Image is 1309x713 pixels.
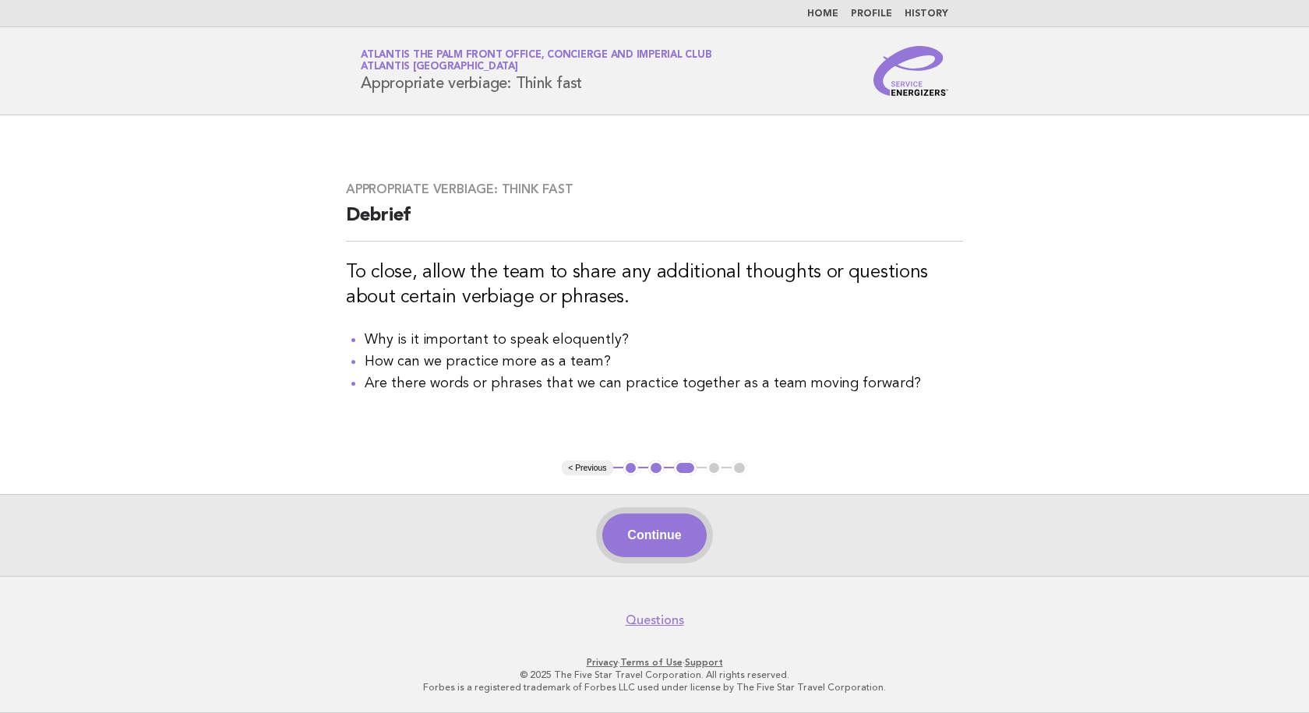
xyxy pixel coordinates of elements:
button: 2 [648,461,664,476]
li: How can we practice more as a team? [365,351,963,372]
button: 3 [674,461,697,476]
h1: Appropriate verbiage: Think fast [361,51,711,91]
h3: To close, allow the team to share any additional thoughts or questions about certain verbiage or ... [346,260,963,310]
li: Are there words or phrases that we can practice together as a team moving forward? [365,372,963,394]
h3: Appropriate verbiage: Think fast [346,182,963,197]
a: Terms of Use [620,657,683,668]
button: Continue [602,514,706,557]
p: · · [178,656,1131,669]
a: Questions [626,612,684,628]
a: Atlantis The Palm Front Office, Concierge and Imperial ClubAtlantis [GEOGRAPHIC_DATA] [361,50,711,72]
li: Why is it important to speak eloquently? [365,329,963,351]
a: Privacy [587,657,618,668]
button: < Previous [562,461,612,476]
a: Support [685,657,723,668]
span: Atlantis [GEOGRAPHIC_DATA] [361,62,518,72]
a: Home [807,9,838,19]
a: Profile [851,9,892,19]
h2: Debrief [346,203,963,242]
p: © 2025 The Five Star Travel Corporation. All rights reserved. [178,669,1131,681]
a: History [905,9,948,19]
p: Forbes is a registered trademark of Forbes LLC used under license by The Five Star Travel Corpora... [178,681,1131,694]
img: Service Energizers [873,46,948,96]
button: 1 [623,461,639,476]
